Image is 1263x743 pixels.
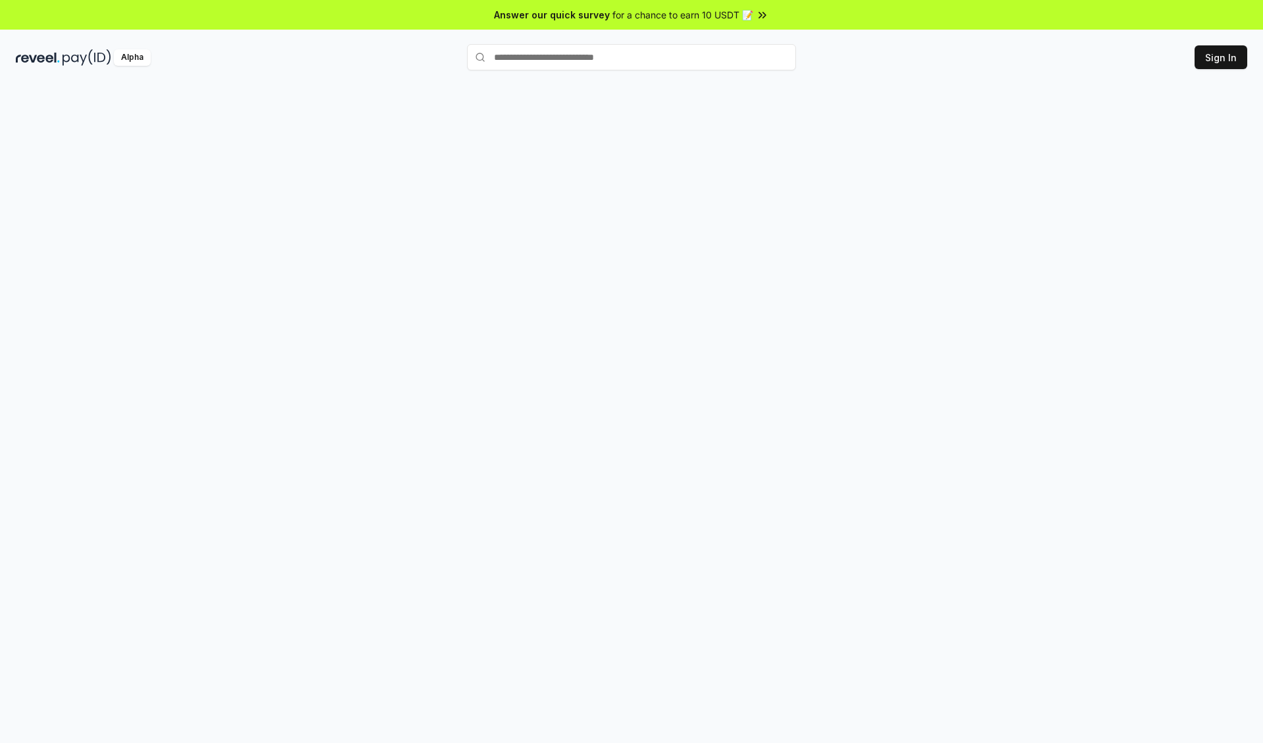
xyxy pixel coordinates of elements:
div: Alpha [114,49,151,66]
span: Answer our quick survey [494,8,610,22]
img: reveel_dark [16,49,60,66]
button: Sign In [1195,45,1247,69]
span: for a chance to earn 10 USDT 📝 [612,8,753,22]
img: pay_id [62,49,111,66]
